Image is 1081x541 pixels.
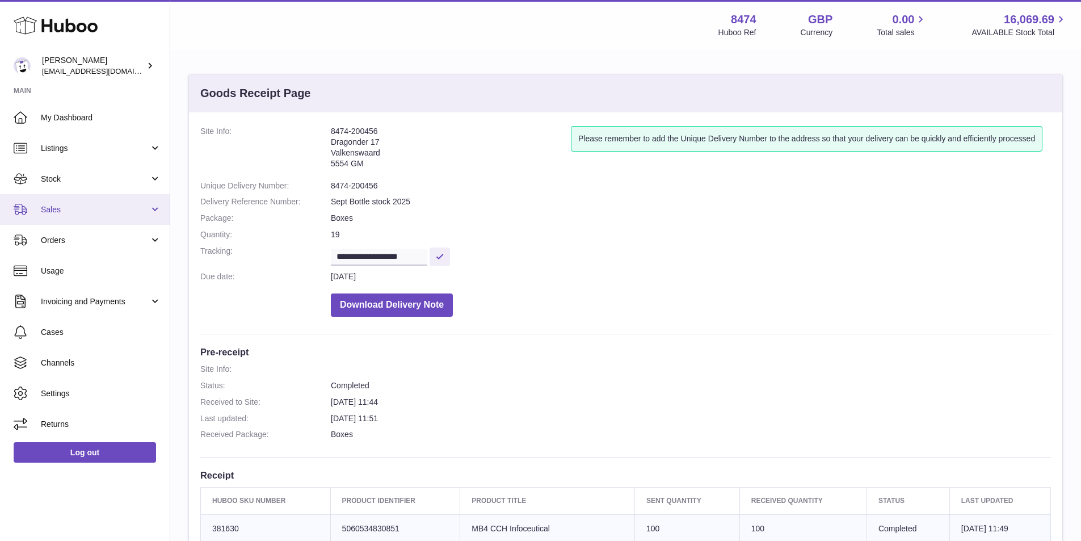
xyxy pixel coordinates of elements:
dt: Tracking: [200,246,331,266]
dt: Package: [200,213,331,224]
span: Returns [41,419,161,430]
dd: [DATE] [331,271,1051,282]
th: Last updated [949,488,1050,514]
h3: Goods Receipt Page [200,86,311,101]
div: [PERSON_NAME] [42,55,144,77]
h3: Receipt [200,469,1051,481]
span: Cases [41,327,161,338]
dd: [DATE] 11:51 [331,413,1051,424]
div: Currency [801,27,833,38]
th: Status [867,488,949,514]
dt: Received Package: [200,429,331,440]
dt: Due date: [200,271,331,282]
dd: Sept Bottle stock 2025 [331,196,1051,207]
span: Sales [41,204,149,215]
span: Usage [41,266,161,276]
span: Stock [41,174,149,184]
span: Channels [41,358,161,368]
div: Huboo Ref [718,27,756,38]
dt: Quantity: [200,229,331,240]
h3: Pre-receipt [200,346,1051,358]
dd: [DATE] 11:44 [331,397,1051,408]
span: Total sales [877,27,927,38]
dt: Last updated: [200,413,331,424]
dd: 19 [331,229,1051,240]
address: 8474-200456 Dragonder 17 Valkenswaard 5554 GM [331,126,571,175]
dt: Received to Site: [200,397,331,408]
dd: Completed [331,380,1051,391]
span: [EMAIL_ADDRESS][DOMAIN_NAME] [42,66,167,76]
dd: 8474-200456 [331,181,1051,191]
dt: Delivery Reference Number: [200,196,331,207]
dt: Status: [200,380,331,391]
span: Settings [41,388,161,399]
dt: Site Info: [200,126,331,175]
button: Download Delivery Note [331,293,453,317]
a: Log out [14,442,156,463]
dt: Unique Delivery Number: [200,181,331,191]
strong: 8474 [731,12,756,27]
strong: GBP [808,12,832,27]
div: Please remember to add the Unique Delivery Number to the address so that your delivery can be qui... [571,126,1042,152]
span: 0.00 [893,12,915,27]
th: Product Identifier [330,488,460,514]
span: Invoicing and Payments [41,296,149,307]
th: Huboo SKU Number [201,488,331,514]
span: Orders [41,235,149,246]
th: Product title [460,488,635,514]
dt: Site Info: [200,364,331,375]
dd: Boxes [331,429,1051,440]
a: 16,069.69 AVAILABLE Stock Total [971,12,1067,38]
a: 0.00 Total sales [877,12,927,38]
span: My Dashboard [41,112,161,123]
th: Sent Quantity [634,488,739,514]
th: Received Quantity [739,488,867,514]
span: 16,069.69 [1004,12,1054,27]
img: orders@neshealth.com [14,57,31,74]
dd: Boxes [331,213,1051,224]
span: AVAILABLE Stock Total [971,27,1067,38]
span: Listings [41,143,149,154]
